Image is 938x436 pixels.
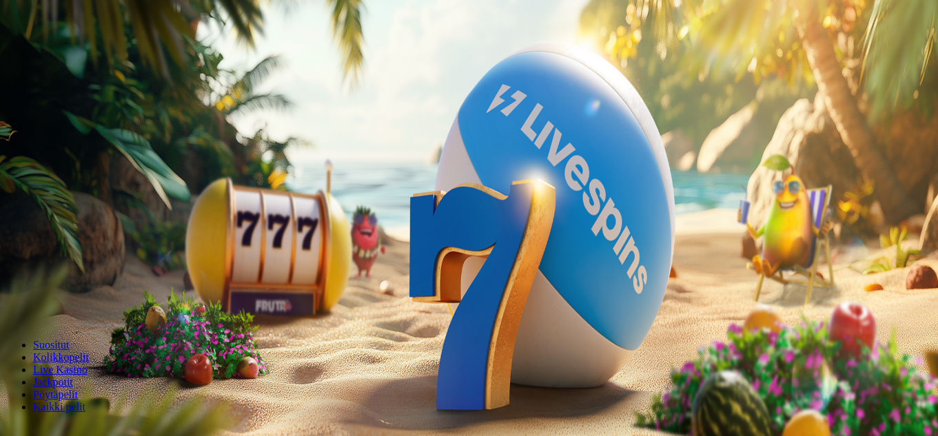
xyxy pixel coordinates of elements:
[33,376,73,388] a: Jackpotit
[33,401,85,413] span: Kaikki pelit
[33,351,89,363] a: Kolikkopelit
[33,364,88,375] a: Live Kasino
[6,315,932,413] nav: Lobby
[33,339,69,351] a: Suositut
[33,388,78,400] a: Pöytäpelit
